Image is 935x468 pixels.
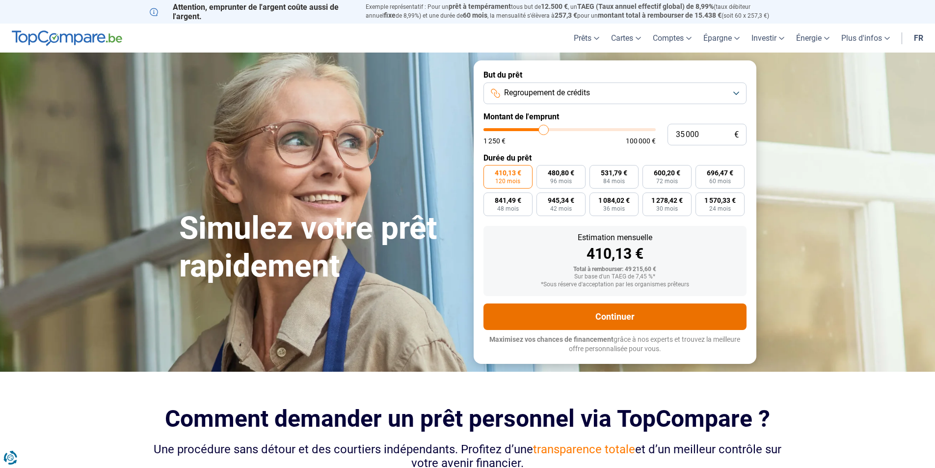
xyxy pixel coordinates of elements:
[746,24,790,53] a: Investir
[483,112,747,121] label: Montant de l'emprunt
[491,266,739,273] div: Total à rembourser: 49 215,60 €
[550,178,572,184] span: 96 mois
[483,335,747,354] p: grâce à nos experts et trouvez la meilleure offre personnalisée pour vous.
[654,169,680,176] span: 600,20 €
[709,206,731,212] span: 24 mois
[150,2,354,21] p: Attention, emprunter de l'argent coûte aussi de l'argent.
[495,169,521,176] span: 410,13 €
[491,247,739,261] div: 410,13 €
[550,206,572,212] span: 42 mois
[483,83,747,104] button: Regroupement de crédits
[656,206,678,212] span: 30 mois
[734,131,739,139] span: €
[495,178,520,184] span: 120 mois
[603,178,625,184] span: 84 mois
[483,153,747,163] label: Durée du prêt
[491,281,739,288] div: *Sous réserve d'acceptation par les organismes prêteurs
[601,169,627,176] span: 531,79 €
[709,178,731,184] span: 60 mois
[548,169,574,176] span: 480,80 €
[598,11,721,19] span: montant total à rembourser de 15.438 €
[651,197,683,204] span: 1 278,42 €
[489,335,614,343] span: Maximisez vos chances de financement
[483,70,747,80] label: But du prêt
[605,24,647,53] a: Cartes
[626,138,656,144] span: 100 000 €
[483,303,747,330] button: Continuer
[366,2,786,20] p: Exemple représentatif : Pour un tous but de , un (taux débiteur annuel de 8,99%) et une durée de ...
[598,197,630,204] span: 1 084,02 €
[491,234,739,242] div: Estimation mensuelle
[908,24,929,53] a: fr
[707,169,733,176] span: 696,47 €
[483,138,506,144] span: 1 250 €
[704,197,736,204] span: 1 570,33 €
[504,87,590,98] span: Regroupement de crédits
[384,11,396,19] span: fixe
[541,2,568,10] span: 12.500 €
[656,178,678,184] span: 72 mois
[497,206,519,212] span: 48 mois
[12,30,122,46] img: TopCompare
[647,24,697,53] a: Comptes
[835,24,896,53] a: Plus d'infos
[697,24,746,53] a: Épargne
[790,24,835,53] a: Énergie
[150,405,786,432] h2: Comment demander un prêt personnel via TopCompare ?
[555,11,577,19] span: 257,3 €
[495,197,521,204] span: 841,49 €
[179,210,462,285] h1: Simulez votre prêt rapidement
[533,442,635,456] span: transparence totale
[548,197,574,204] span: 945,34 €
[603,206,625,212] span: 36 mois
[449,2,511,10] span: prêt à tempérament
[491,274,739,280] div: Sur base d'un TAEG de 7,45 %*
[568,24,605,53] a: Prêts
[577,2,714,10] span: TAEG (Taux annuel effectif global) de 8,99%
[463,11,487,19] span: 60 mois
